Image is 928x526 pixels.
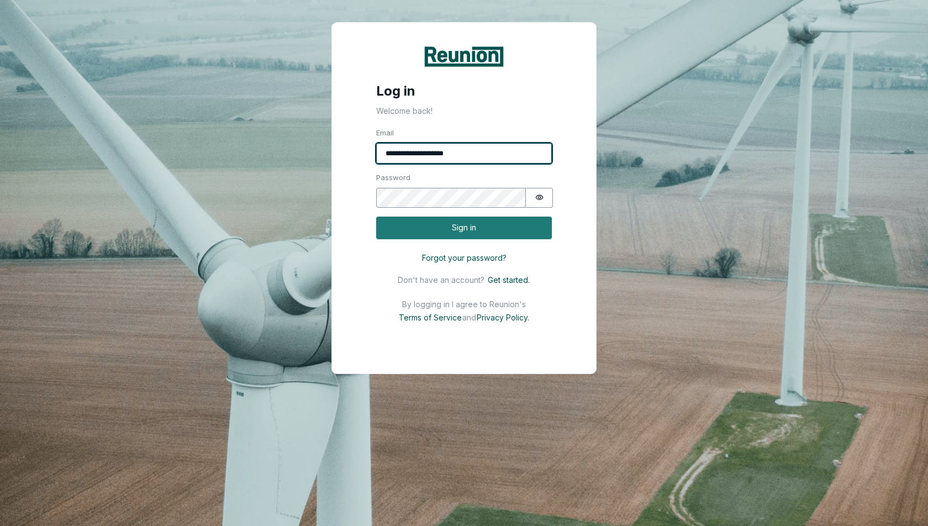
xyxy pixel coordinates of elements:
[396,311,462,324] button: Terms of Service
[402,299,526,309] p: By logging in I agree to Reunion's
[376,248,552,267] button: Forgot your password?
[484,273,530,286] button: Get started.
[462,313,476,322] p: and
[423,45,505,69] img: Reunion
[376,172,552,183] label: Password
[332,72,596,99] h4: Log in
[476,311,532,324] button: Privacy Policy.
[526,188,553,208] button: Show password
[376,128,552,139] label: Email
[376,217,552,239] button: Sign in
[398,275,484,285] p: Don't have an account?
[332,99,596,117] p: Welcome back!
